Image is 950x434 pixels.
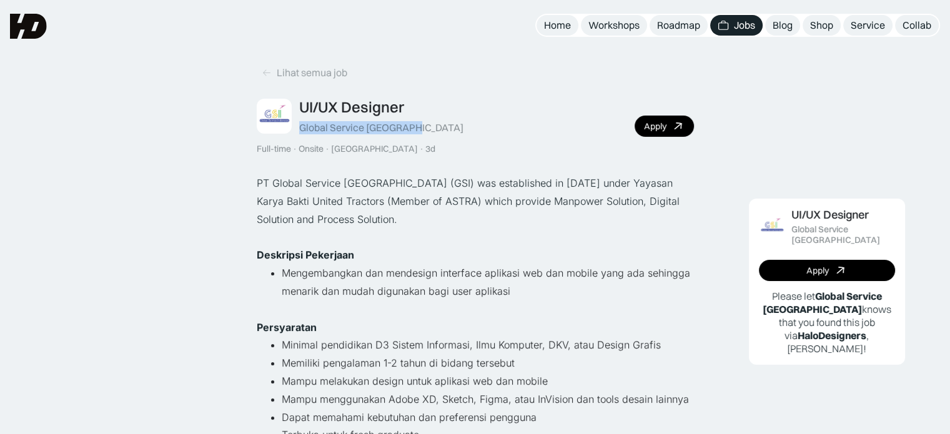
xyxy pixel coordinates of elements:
img: Job Image [257,99,292,134]
li: Memiliki pengalaman 1-2 tahun di bidang tersebut [282,354,694,372]
div: Home [544,19,571,32]
div: Collab [903,19,931,32]
div: Global Service [GEOGRAPHIC_DATA] [791,224,895,245]
li: Minimal pendidikan D3 Sistem Informasi, Ilmu Komputer, DKV, atau Design Grafis [282,336,694,354]
div: Roadmap [657,19,700,32]
div: UI/UX Designer [299,98,404,116]
div: Blog [773,19,793,32]
div: · [325,144,330,154]
p: PT Global Service [GEOGRAPHIC_DATA] (GSI) was established in [DATE] under Yayasan Karya Bakti Uni... [257,174,694,228]
div: Shop [810,19,833,32]
li: Dapat memahami kebutuhan dan preferensi pengguna [282,408,694,427]
a: Apply [635,116,694,137]
img: Job Image [759,214,785,240]
p: ‍ [257,300,694,318]
a: Lihat semua job [257,62,352,83]
div: UI/UX Designer [791,209,869,222]
a: Jobs [710,15,763,36]
strong: Persyaratan [257,321,317,333]
div: Onsite [299,144,324,154]
strong: Deskripsi Pekerjaan [257,249,354,261]
a: Apply [759,260,895,281]
b: Global Service [GEOGRAPHIC_DATA] [763,290,882,315]
a: Blog [765,15,800,36]
a: Shop [803,15,841,36]
div: Global Service [GEOGRAPHIC_DATA] [299,121,463,134]
div: Jobs [734,19,755,32]
div: · [419,144,424,154]
b: HaloDesigners [798,329,866,342]
div: Service [851,19,885,32]
div: Workshops [588,19,640,32]
div: Apply [806,265,829,276]
li: Mampu menggunakan Adobe XD, Sketch, Figma, atau InVision dan tools desain lainnya [282,390,694,408]
li: Mampu melakukan design untuk aplikasi web dan mobile [282,372,694,390]
p: ‍ [257,229,694,247]
div: Apply [644,121,666,132]
div: Full-time [257,144,291,154]
li: Mengembangkan dan mendesign interface aplikasi web dan mobile yang ada sehingga menarik dan mudah... [282,264,694,300]
a: Home [537,15,578,36]
p: Please let knows that you found this job via , [PERSON_NAME]! [759,290,895,355]
div: · [292,144,297,154]
div: Lihat semua job [277,66,347,79]
div: 3d [425,144,435,154]
a: Collab [895,15,939,36]
a: Service [843,15,893,36]
a: Workshops [581,15,647,36]
div: [GEOGRAPHIC_DATA] [331,144,418,154]
a: Roadmap [650,15,708,36]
